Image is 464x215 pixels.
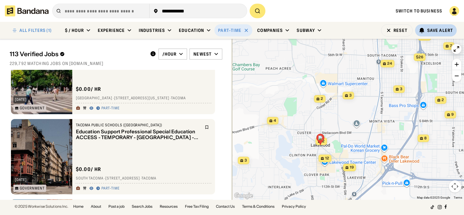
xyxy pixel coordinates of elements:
[424,136,427,141] span: 8
[179,28,204,33] div: Education
[234,192,254,200] a: Open this area in Google Maps (opens a new window)
[282,205,306,208] a: Privacy Policy
[20,186,45,190] div: Government
[274,118,276,123] span: 4
[451,112,454,117] span: 9
[216,205,235,208] a: Contact Us
[15,205,68,208] div: © 2025 Workwise Solutions Inc.
[297,28,315,33] div: Subway
[91,205,101,208] a: About
[15,178,27,182] div: [DATE]
[76,129,201,140] div: Education Support Professional Special Education ACCESS - TEMPORARY - [GEOGRAPHIC_DATA] - 5097439-0
[160,205,178,208] a: Resources
[132,205,152,208] a: Search Jobs
[76,176,211,181] div: South Tacoma · [STREET_ADDRESS] · Tacoma
[19,28,52,32] div: ALL FILTERS (1)
[449,180,461,193] button: Map camera controls
[400,87,402,92] span: 3
[101,106,120,111] div: Part-time
[234,192,254,200] img: Google
[65,28,84,33] div: $ / hour
[244,158,247,163] span: 3
[350,165,354,170] span: 19
[218,28,241,33] div: Part-time
[162,51,177,57] div: /hour
[185,205,209,208] a: Free Tax Filing
[349,93,352,98] span: 3
[76,96,211,101] div: [GEOGRAPHIC_DATA] · [STREET_ADDRESS][US_STATE] · Tacoma
[454,196,462,199] a: Terms (opens in new tab)
[10,70,222,200] div: grid
[450,43,452,49] span: 7
[73,205,84,208] a: Home
[98,28,125,33] div: Experience
[242,205,275,208] a: Terms & Conditions
[387,61,392,66] span: 24
[76,123,201,128] div: Tacoma Public Schools ([GEOGRAPHIC_DATA])
[76,86,101,92] div: $ 0.00 / hr
[193,51,212,57] div: Newest
[417,196,450,199] span: Map data ©2025 Google
[101,186,120,191] div: Part-time
[108,205,125,208] a: Post a job
[416,55,423,59] span: $26
[139,28,165,33] div: Industries
[442,97,444,103] span: 2
[394,28,408,32] div: Reset
[10,50,145,58] div: 113 Verified Jobs
[257,28,283,33] div: Companies
[427,28,453,33] div: Save Alert
[325,156,329,161] span: 12
[5,5,49,16] img: Bandana logotype
[10,61,222,66] div: 229,792 matching jobs on [DOMAIN_NAME]
[321,96,323,101] span: 2
[20,106,45,110] div: Government
[15,98,27,101] div: [DATE]
[76,166,101,172] div: $ 0.00 / hr
[396,8,442,14] a: Switch to Business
